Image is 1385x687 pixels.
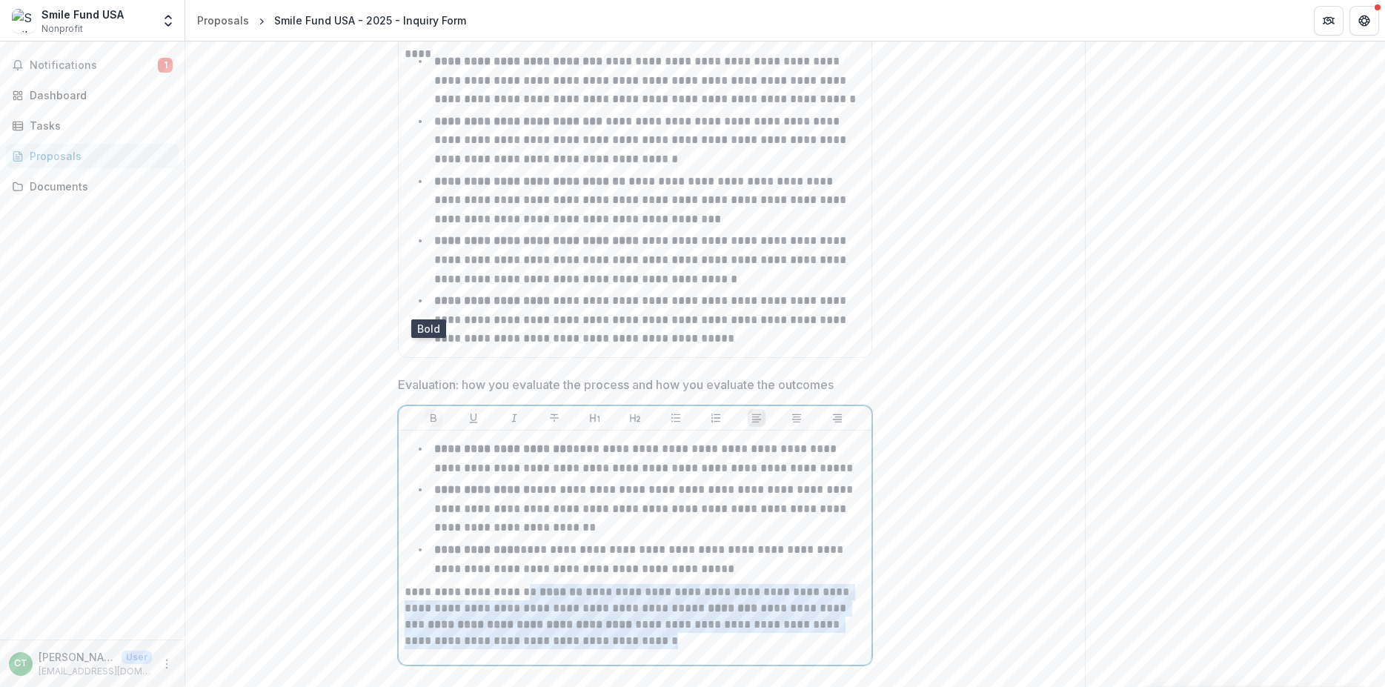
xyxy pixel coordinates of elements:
a: Dashboard [6,83,179,107]
div: Proposals [197,13,249,28]
button: Ordered List [707,409,725,427]
span: Nonprofit [41,22,83,36]
div: Documents [30,179,167,194]
div: Constanze Taylor [14,659,27,668]
button: Bold [425,409,442,427]
span: 1 [158,58,173,73]
p: Evaluation: how you evaluate the process and how you evaluate the outcomes [398,376,834,394]
a: Proposals [6,144,179,168]
p: [EMAIL_ADDRESS][DOMAIN_NAME] [39,665,152,678]
a: Proposals [191,10,255,31]
button: More [158,655,176,673]
nav: breadcrumb [191,10,472,31]
img: Smile Fund USA [12,9,36,33]
button: Notifications1 [6,53,179,77]
button: Align Left [748,409,765,427]
button: Partners [1314,6,1344,36]
p: [PERSON_NAME] [39,649,116,665]
div: Tasks [30,118,167,133]
span: Notifications [30,59,158,72]
button: Align Right [828,409,846,427]
button: Align Center [788,409,806,427]
a: Tasks [6,113,179,138]
a: Documents [6,174,179,199]
button: Strike [545,409,563,427]
button: Bullet List [667,409,685,427]
button: Open entity switcher [158,6,179,36]
button: Italicize [505,409,523,427]
div: Smile Fund USA [41,7,124,22]
div: Proposals [30,148,167,164]
div: Dashboard [30,87,167,103]
button: Heading 1 [586,409,604,427]
button: Get Help [1349,6,1379,36]
button: Underline [465,409,482,427]
p: User [122,651,152,664]
button: Heading 2 [626,409,644,427]
div: Smile Fund USA - 2025 - Inquiry Form [274,13,466,28]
